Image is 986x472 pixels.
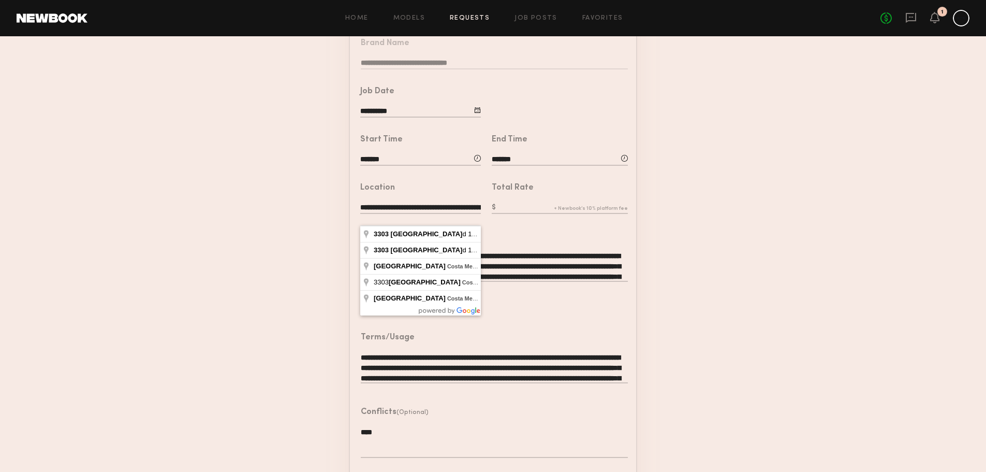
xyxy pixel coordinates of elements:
a: Models [393,15,425,22]
div: Job Date [360,88,394,96]
div: 1 [941,9,944,15]
span: d 14 [374,230,477,238]
span: d 14 [374,246,477,254]
span: CA [480,295,489,302]
span: [GEOGRAPHIC_DATA] [374,262,446,270]
a: Favorites [582,15,623,22]
div: Total Rate [492,184,534,192]
span: , , [462,279,583,285]
div: End Time [492,136,527,144]
div: Location [360,184,395,192]
span: CA [480,263,489,269]
a: Home [345,15,369,22]
span: [GEOGRAPHIC_DATA] [391,230,463,238]
span: (Optional) [396,409,429,416]
span: Costa Mesa [447,263,479,269]
header: Conflicts [361,408,429,417]
span: Costa Mesa [462,279,494,285]
span: [GEOGRAPHIC_DATA] [374,294,446,302]
a: Requests [450,15,490,22]
span: 3303 [374,278,462,286]
span: 3303 [374,230,389,238]
span: Costa Mesa [447,295,479,302]
span: , , [447,263,568,269]
a: Job Posts [514,15,557,22]
div: Start Time [360,136,403,144]
span: , , [447,295,568,302]
span: 3303 [374,246,389,254]
span: [GEOGRAPHIC_DATA] [391,246,463,254]
div: Terms/Usage [361,334,415,342]
span: [GEOGRAPHIC_DATA] [389,278,461,286]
